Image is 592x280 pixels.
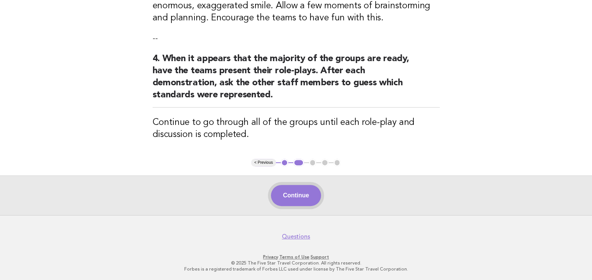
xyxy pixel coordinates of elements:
h2: 4. When it appears that the majority of the groups are ready, have the teams present their role-p... [153,53,440,108]
button: < Previous [251,159,276,166]
a: Terms of Use [279,254,309,260]
h3: Continue to go through all of the groups until each role-play and discussion is completed. [153,117,440,141]
p: Forbes is a registered trademark of Forbes LLC used under license by The Five Star Travel Corpora... [66,266,527,272]
a: Privacy [263,254,278,260]
a: Support [311,254,329,260]
button: 1 [281,159,288,166]
a: Questions [282,233,310,240]
button: Continue [271,185,321,206]
p: © 2025 The Five Star Travel Corporation. All rights reserved. [66,260,527,266]
p: -- [153,33,440,44]
button: 2 [293,159,304,166]
p: · · [66,254,527,260]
